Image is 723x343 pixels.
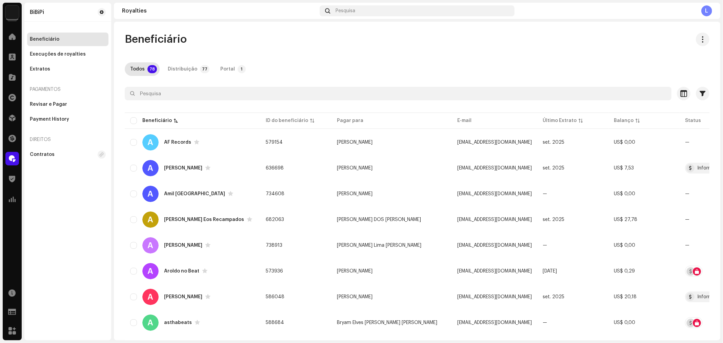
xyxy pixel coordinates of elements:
div: Extratos [30,66,50,72]
p-badge: 1 [238,65,246,73]
div: Arnon Norton [164,243,202,248]
span: 579154 [266,140,283,145]
span: jun. 2025 [543,269,557,274]
div: Beneficiário [30,37,59,42]
div: Portal [220,62,235,76]
div: Payment History [30,117,69,122]
span: US$ 0,00 [614,243,635,248]
div: Alessandro Lemos [164,166,202,170]
span: alessandrolemos29@gmail.com [457,166,532,170]
div: BiBiPi [30,9,44,15]
span: asthabeats@gmail.com [457,320,532,325]
span: falecomarisantos@gmail.com [457,217,532,222]
span: US$ 0,00 [614,140,635,145]
p-badge: 77 [200,65,209,73]
span: set. 2025 [543,140,564,145]
span: arnonsilva48@gmail.com [457,243,532,248]
div: Todos [130,62,145,76]
span: Alessandro Lemos [337,166,373,170]
div: Balanço [614,117,634,124]
span: US$ 27,78 [614,217,637,222]
div: Amil Brazil [164,191,225,196]
div: Aroldo no Beat [164,269,199,274]
div: A [142,315,159,331]
re-a-nav-header: Pagamentos [27,81,108,98]
span: set. 2025 [543,217,564,222]
span: US$ 20,18 [614,295,637,299]
span: Arnon Norton Lima da Silva [337,243,421,248]
span: Bryam Elves de Oliveira Lopes [337,320,437,325]
span: 738913 [266,243,282,248]
span: Pesquisa [336,8,355,14]
span: 586048 [266,295,284,299]
span: Alex Ferrari [337,140,373,145]
span: set. 2025 [543,166,564,170]
span: US$ 0,00 [614,191,635,196]
span: Aroldo Rondineli [337,295,373,299]
div: Royalties [122,8,317,14]
img: 8570ccf7-64aa-46bf-9f70-61ee3b8451d8 [5,5,19,19]
span: alexferrariyt@gmail.com [457,140,532,145]
re-m-nav-item: Beneficiário [27,33,108,46]
div: A [142,263,159,279]
div: A [142,186,159,202]
div: Último Extrato [543,117,577,124]
div: Distribuição [168,62,197,76]
span: ARI DOS SANTOS [337,217,421,222]
div: ID do beneficiário [266,117,308,124]
span: 636698 [266,166,284,170]
span: — [543,243,547,248]
div: asthabeats [164,320,192,325]
span: US$ 0,00 [614,320,635,325]
div: A [142,134,159,150]
span: aroldomcbrasil@gmail.com [457,295,532,299]
re-m-nav-item: Revisar e Pagar [27,98,108,111]
span: 682063 [266,217,284,222]
span: — [543,191,547,196]
span: Beneficiário [125,33,187,46]
re-m-nav-item: Contratos [27,148,108,161]
span: 588684 [266,320,284,325]
div: A [142,289,159,305]
re-m-nav-item: Execuções de royalties [27,47,108,61]
span: set. 2025 [543,295,564,299]
p-badge: 78 [147,65,157,73]
div: L [701,5,712,16]
div: A [142,211,159,228]
re-m-nav-item: Extratos [27,62,108,76]
span: US$ 0,29 [614,269,635,274]
span: amilbrazilvoz@gmail.com [457,191,532,196]
re-a-nav-header: Direitos [27,132,108,148]
span: aroldorondineli@hotmail.com [457,269,532,274]
div: AF Records [164,140,191,145]
span: — [543,320,547,325]
div: A [142,237,159,254]
div: Ari Santos Eos Recampados [164,217,244,222]
span: Amilcar rodrigues coronel [337,191,373,196]
div: Contratos [30,152,55,157]
span: Aroldo Rondineli [337,269,373,274]
div: A [142,160,159,176]
span: US$ 7,53 [614,166,634,170]
div: Aroldo Rondineli [164,295,202,299]
span: 734608 [266,191,284,196]
re-m-nav-item: Payment History [27,113,108,126]
input: Pesquisa [125,87,671,100]
div: Execuções de royalties [30,52,86,57]
div: Beneficiário [142,117,172,124]
span: 573936 [266,269,283,274]
div: Revisar e Pagar [30,102,67,107]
